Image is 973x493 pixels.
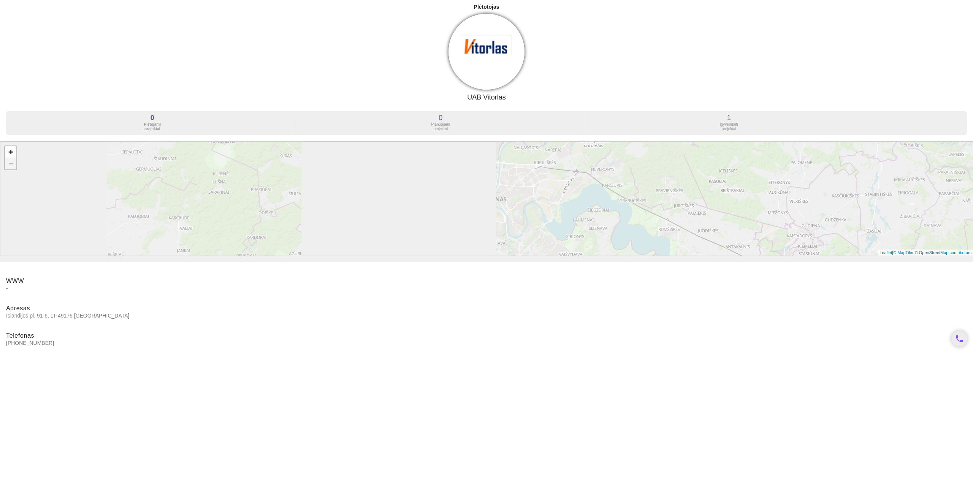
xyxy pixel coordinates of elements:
i: phone [955,334,964,343]
a: Zoom in [5,146,16,158]
span: Adresas [6,305,30,311]
span: Telefonas [6,332,34,339]
a: 0 Plėtojamiprojektai [9,125,297,131]
div: Plėtojami projektai [9,122,296,131]
a: 0 Planuojamiprojektai [297,125,585,131]
a: Zoom out [5,158,16,169]
span: - [6,285,967,292]
div: Įgyvendinti projektai [586,122,872,131]
div: 0 [297,114,584,122]
a: © OpenStreetMap contributors [915,250,971,255]
a: Leaflet [880,250,892,255]
a: phone [952,331,967,346]
h3: UAB Vitorlas [6,90,967,105]
a: 1 Įgyvendintiprojektai [586,125,872,131]
span: [PHONE_NUMBER] [6,340,946,346]
div: 0 [9,114,296,122]
span: WWW [6,278,24,284]
div: 1 [586,114,872,122]
a: © MapTiler [893,250,914,255]
span: Islandijos pl. 91-6, LT-49176 [GEOGRAPHIC_DATA] [6,312,967,319]
div: Planuojami projektai [297,122,584,131]
div: Plėtotojas [474,3,499,11]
